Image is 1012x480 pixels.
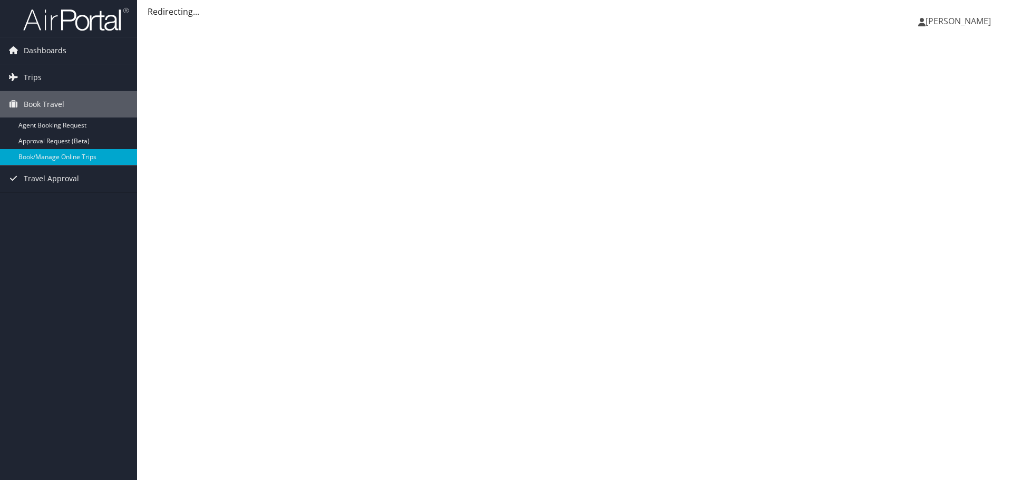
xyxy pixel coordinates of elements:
[24,37,66,64] span: Dashboards
[926,15,991,27] span: [PERSON_NAME]
[24,64,42,91] span: Trips
[918,5,1001,37] a: [PERSON_NAME]
[24,91,64,117] span: Book Travel
[148,5,1001,18] div: Redirecting...
[24,165,79,192] span: Travel Approval
[23,7,129,32] img: airportal-logo.png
